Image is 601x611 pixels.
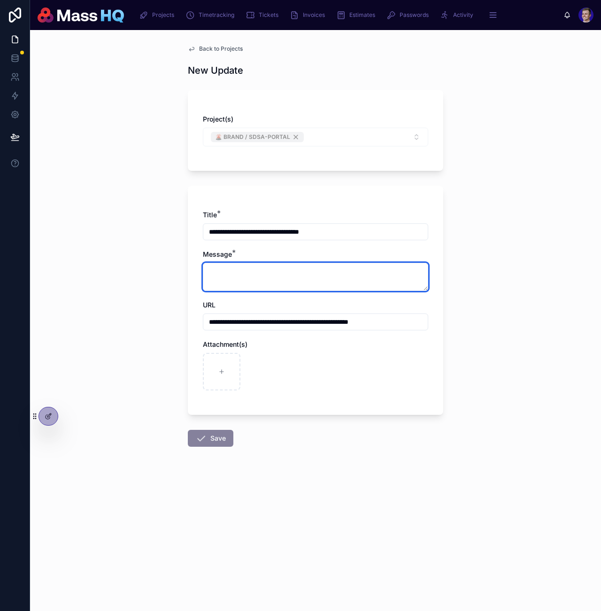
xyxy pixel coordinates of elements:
span: Invoices [303,11,325,19]
a: Back to Projects [188,45,243,53]
a: Timetracking [183,7,241,23]
a: Passwords [384,7,435,23]
span: Back to Projects [199,45,243,53]
span: Passwords [400,11,429,19]
span: URL [203,301,216,309]
span: Attachment(s) [203,340,247,348]
h1: New Update [188,64,243,77]
a: Activity [437,7,480,23]
a: Estimates [333,7,382,23]
span: Message [203,250,232,258]
a: Invoices [287,7,331,23]
span: Activity [453,11,473,19]
span: Projects [152,11,174,19]
span: Tickets [259,11,278,19]
div: scrollable content [131,5,563,25]
span: Title [203,211,217,219]
a: Tickets [243,7,285,23]
a: Projects [136,7,181,23]
span: Estimates [349,11,375,19]
span: Project(s) [203,115,233,123]
img: App logo [38,8,124,23]
span: Timetracking [199,11,234,19]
